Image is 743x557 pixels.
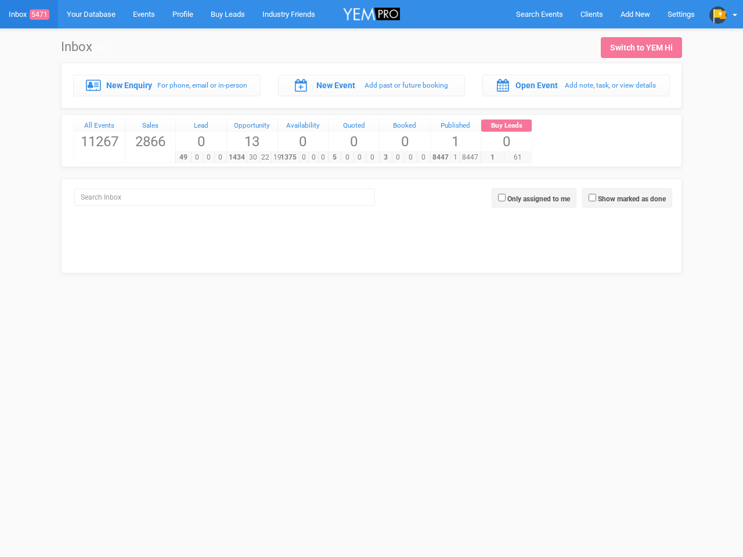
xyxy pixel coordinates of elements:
[379,152,392,163] span: 3
[365,81,448,89] small: Add past or future booking
[299,152,309,163] span: 0
[318,152,328,163] span: 0
[598,194,666,204] label: Show marked as done
[176,132,226,151] span: 0
[74,120,125,132] a: All Events
[515,79,558,91] label: Open Event
[431,132,481,151] span: 1
[392,152,405,163] span: 0
[74,132,125,151] span: 11267
[106,79,152,91] label: New Enquiry
[565,81,656,89] small: Add note, task, or view details
[601,37,682,58] a: Switch to YEM Hi
[366,152,379,163] span: 0
[459,152,481,163] span: 8447
[328,152,341,163] span: 5
[329,132,379,151] span: 0
[226,152,247,163] span: 1434
[214,152,226,163] span: 0
[380,120,430,132] a: Booked
[354,152,367,163] span: 0
[404,152,417,163] span: 0
[278,120,329,132] a: Availability
[74,189,375,206] input: Search Inbox
[329,120,379,132] a: Quoted
[308,152,318,163] span: 0
[430,152,452,163] span: 8447
[610,42,673,53] div: Switch to YEM Hi
[481,120,532,132] a: Buy Leads
[30,9,49,20] span: 5471
[157,81,247,89] small: For phone, email or in-person
[125,120,176,132] a: Sales
[504,152,532,163] span: 61
[125,132,176,151] span: 2866
[191,152,203,163] span: 0
[227,132,277,151] span: 13
[316,79,355,91] label: New Event
[621,10,650,19] span: Add New
[271,152,284,163] span: 19
[259,152,272,163] span: 22
[417,152,430,163] span: 0
[278,75,466,96] a: New Event Add past or future booking
[341,152,354,163] span: 0
[176,120,226,132] a: Lead
[481,152,504,163] span: 1
[709,6,727,24] img: profile.png
[73,75,261,96] a: New Enquiry For phone, email or in-person
[203,152,215,163] span: 0
[175,152,192,163] span: 49
[227,120,277,132] a: Opportunity
[431,120,481,132] a: Published
[481,132,532,151] span: 0
[278,132,329,151] span: 0
[277,152,300,163] span: 1375
[580,10,603,19] span: Clients
[516,10,563,19] span: Search Events
[507,194,570,204] label: Only assigned to me
[61,40,106,54] h1: Inbox
[247,152,259,163] span: 30
[450,152,460,163] span: 1
[380,132,430,151] span: 0
[482,75,670,96] a: Open Event Add note, task, or view details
